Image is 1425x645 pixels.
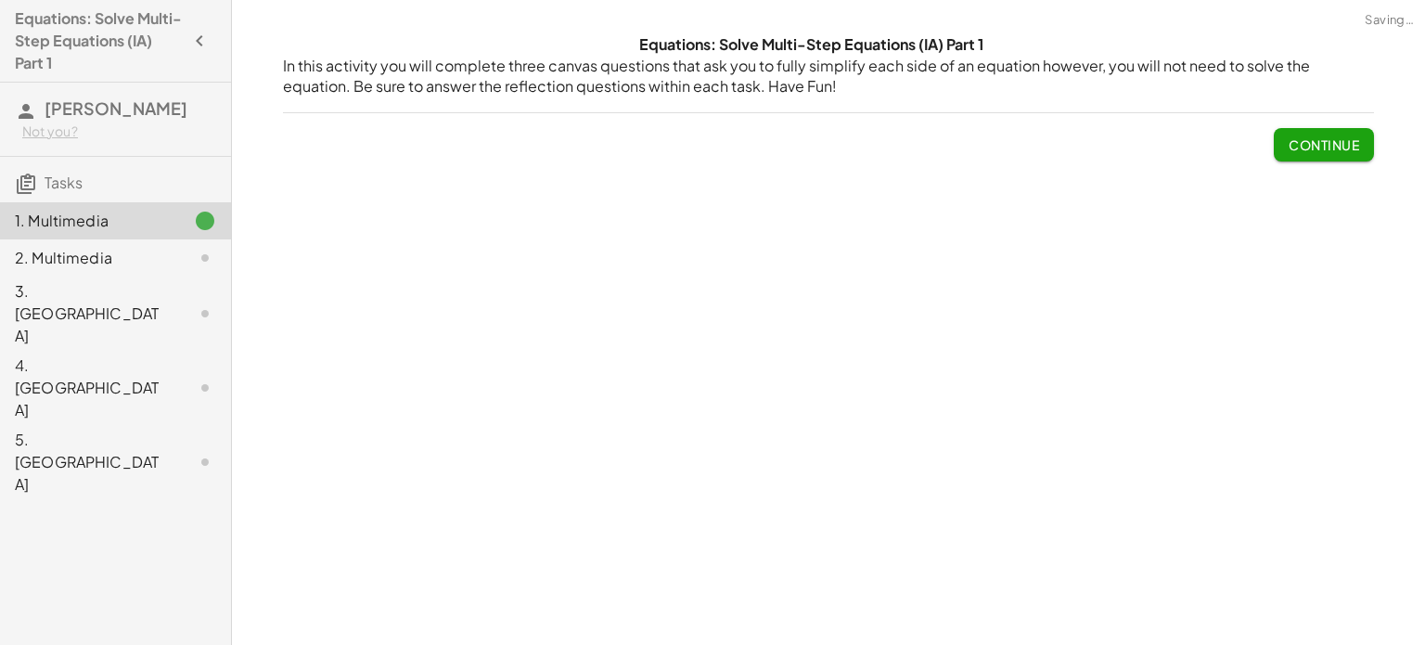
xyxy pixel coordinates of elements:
[639,34,983,54] strong: Equations: Solve Multi-Step Equations (IA) Part 1
[194,377,216,399] i: Task not started.
[15,355,164,421] div: 4. [GEOGRAPHIC_DATA]
[1365,11,1414,30] span: Saving…
[15,429,164,496] div: 5. [GEOGRAPHIC_DATA]
[1289,136,1359,153] span: Continue
[1274,128,1374,161] button: Continue
[15,7,183,74] h4: Equations: Solve Multi-Step Equations (IA) Part 1
[194,247,216,269] i: Task not started.
[194,210,216,232] i: Task finished.
[45,173,83,192] span: Tasks
[45,97,187,119] span: [PERSON_NAME]
[194,303,216,325] i: Task not started.
[283,56,1374,97] p: In this activity you will complete three canvas questions that ask you to fully simplify each sid...
[194,451,216,473] i: Task not started.
[15,280,164,347] div: 3. [GEOGRAPHIC_DATA]
[15,247,164,269] div: 2. Multimedia
[15,210,164,232] div: 1. Multimedia
[22,123,216,141] div: Not you?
